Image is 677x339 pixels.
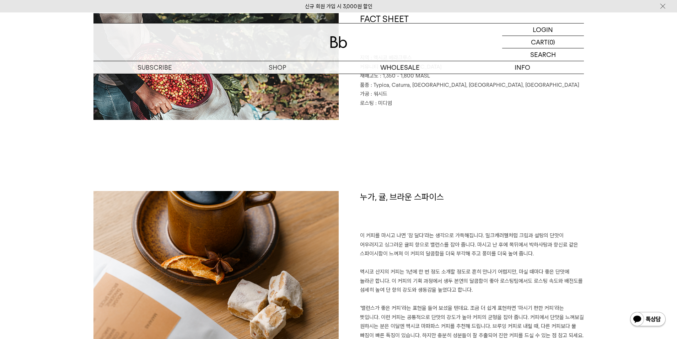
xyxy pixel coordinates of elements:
[360,191,584,232] h1: 누가, 귤, 브라운 스파이스
[530,48,556,61] p: SEARCH
[548,36,555,48] p: (0)
[330,36,347,48] img: 로고
[360,91,369,97] span: 가공
[93,61,216,74] a: SUBSCRIBE
[380,73,430,79] span: : 1,350 - 1,800 MASL
[339,61,461,74] p: WHOLESALE
[305,3,372,10] a: 신규 회원 가입 시 3,000원 할인
[371,82,579,88] span: : Typica, Caturra, [GEOGRAPHIC_DATA], [GEOGRAPHIC_DATA], [GEOGRAPHIC_DATA]
[502,36,584,48] a: CART (0)
[360,100,374,106] span: 로스팅
[360,73,378,79] span: 재배고도
[461,61,584,74] p: INFO
[360,82,369,88] span: 품종
[502,23,584,36] a: LOGIN
[533,23,553,36] p: LOGIN
[216,61,339,74] a: SHOP
[629,311,666,328] img: 카카오톡 채널 1:1 채팅 버튼
[531,36,548,48] p: CART
[375,100,392,106] span: : 미디엄
[371,91,387,97] span: : 워시드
